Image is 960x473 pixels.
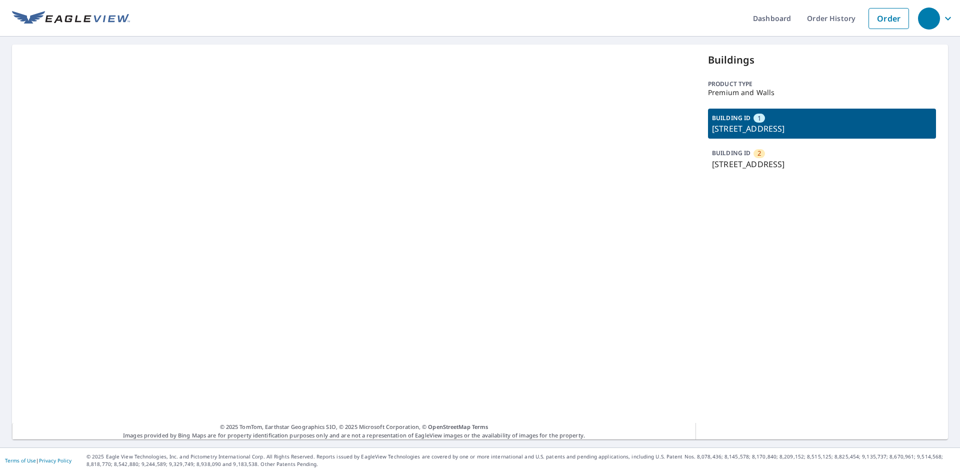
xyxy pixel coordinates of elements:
p: Buildings [708,53,936,68]
p: BUILDING ID [712,114,750,122]
p: Images provided by Bing Maps are for property identification purposes only and are not a represen... [12,423,696,439]
span: 2 [757,149,761,158]
a: OpenStreetMap [428,423,470,430]
a: Terms [472,423,488,430]
p: Premium and Walls [708,89,936,97]
a: Order [868,8,909,29]
img: EV Logo [12,11,130,26]
p: Product type [708,80,936,89]
a: Terms of Use [5,457,36,464]
a: Privacy Policy [39,457,71,464]
span: © 2025 TomTom, Earthstar Geographics SIO, © 2025 Microsoft Corporation, © [220,423,488,431]
p: BUILDING ID [712,149,750,157]
p: © 2025 Eagle View Technologies, Inc. and Pictometry International Corp. All Rights Reserved. Repo... [86,453,955,468]
p: [STREET_ADDRESS] [712,123,932,135]
span: 1 [757,114,761,123]
p: [STREET_ADDRESS] [712,158,932,170]
p: | [5,457,71,463]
